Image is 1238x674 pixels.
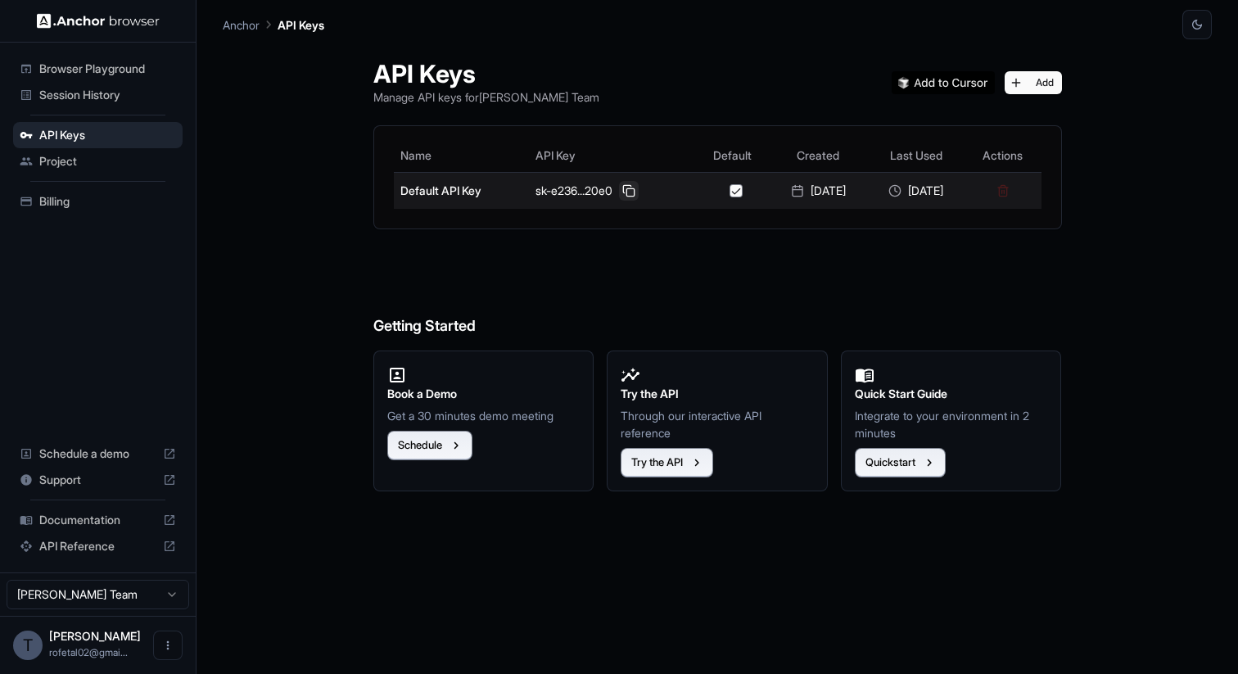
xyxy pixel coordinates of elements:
div: [DATE] [776,183,861,199]
div: sk-e236...20e0 [535,181,689,201]
h1: API Keys [373,59,599,88]
nav: breadcrumb [223,16,324,34]
th: Default [695,139,769,172]
div: Schedule a demo [13,441,183,467]
div: Session History [13,82,183,108]
p: Anchor [223,16,260,34]
span: Support [39,472,156,488]
div: T [13,631,43,660]
span: API Keys [39,127,176,143]
button: Quickstart [855,448,946,477]
p: API Keys [278,16,324,34]
span: Documentation [39,512,156,528]
span: Session History [39,87,176,103]
th: Created [770,139,867,172]
span: Browser Playground [39,61,176,77]
p: Get a 30 minutes demo meeting [387,407,581,424]
div: Browser Playground [13,56,183,82]
button: Copy API key [619,181,639,201]
div: API Keys [13,122,183,148]
img: Add anchorbrowser MCP server to Cursor [892,71,995,94]
div: Billing [13,188,183,215]
div: [DATE] [874,183,958,199]
button: Try the API [621,448,713,477]
div: Documentation [13,507,183,533]
p: Integrate to your environment in 2 minutes [855,407,1048,441]
th: Name [394,139,529,172]
h2: Book a Demo [387,385,581,403]
span: rofetal02@gmail.com [49,646,128,658]
button: Add [1005,71,1062,94]
div: Project [13,148,183,174]
th: Last Used [867,139,965,172]
h2: Quick Start Guide [855,385,1048,403]
span: API Reference [39,538,156,554]
div: Support [13,467,183,493]
span: Project [39,153,176,170]
button: Open menu [153,631,183,660]
p: Through our interactive API reference [621,407,814,441]
span: Tal Rofe [49,629,141,643]
th: API Key [529,139,696,172]
h6: Getting Started [373,249,1062,338]
button: Schedule [387,431,472,460]
p: Manage API keys for [PERSON_NAME] Team [373,88,599,106]
td: Default API Key [394,172,529,209]
div: API Reference [13,533,183,559]
span: Schedule a demo [39,446,156,462]
h2: Try the API [621,385,814,403]
img: Anchor Logo [37,13,160,29]
span: Billing [39,193,176,210]
th: Actions [965,139,1041,172]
